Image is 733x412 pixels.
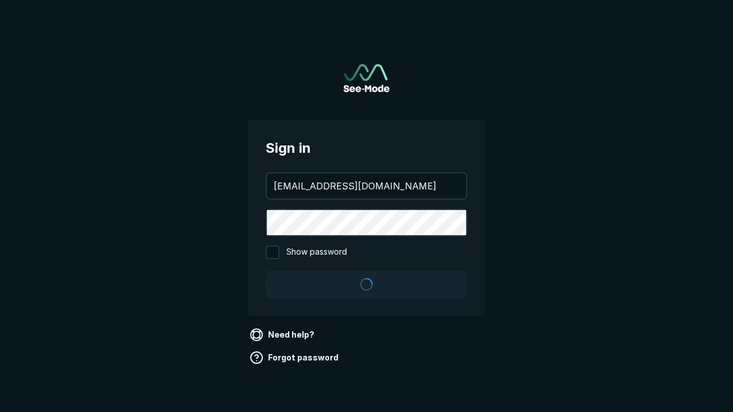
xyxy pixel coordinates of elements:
a: Need help? [247,326,319,344]
a: Forgot password [247,348,343,367]
span: Sign in [266,138,467,159]
img: See-Mode Logo [344,64,389,92]
span: Show password [286,245,347,259]
input: your@email.com [267,173,466,199]
a: Go to sign in [344,64,389,92]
